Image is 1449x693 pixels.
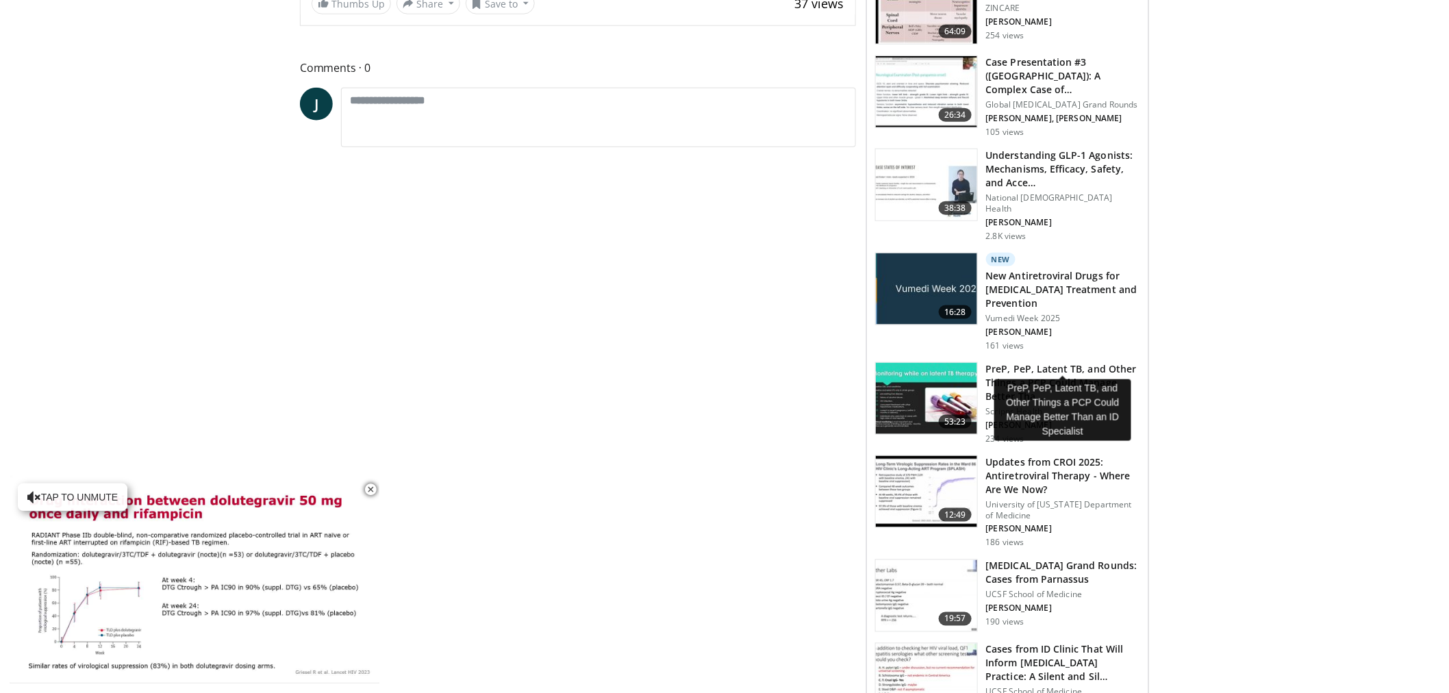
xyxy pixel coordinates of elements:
p: 254 views [986,30,1024,41]
span: Comments 0 [300,59,856,77]
p: ZINCARE [986,3,1140,14]
p: [PERSON_NAME], [PERSON_NAME] [986,113,1140,124]
span: 12:49 [939,508,972,522]
a: J [300,88,333,121]
span: 26:34 [939,108,972,122]
p: Scripps Health [986,406,1140,417]
span: 38:38 [939,201,972,215]
a: 12:49 Updates from CROI 2025: Antiretroviral Therapy - Where Are We Now? University of [US_STATE]... [875,455,1140,549]
span: 53:23 [939,415,972,429]
div: PreP, PeP, Latent TB, and Other Things a PCP Could Manage Better Than an ID Specialist [994,379,1131,441]
a: 16:28 New New Antiretroviral Drugs for [MEDICAL_DATA] Treatment and Prevention Vumedi Week 2025 [... [875,253,1140,351]
p: [PERSON_NAME] [986,603,1140,614]
button: Close [357,475,384,504]
p: Vumedi Week 2025 [986,313,1140,324]
span: 19:57 [939,612,972,626]
p: [PERSON_NAME] [986,524,1140,535]
span: 16:28 [939,305,972,319]
p: [PERSON_NAME] [986,217,1140,228]
p: [PERSON_NAME] [986,16,1140,27]
img: a8b07975-d907-4ece-b104-de7a85cfacb1.jpg.150x105_q85_crop-smart_upscale.jpg [876,253,977,325]
h3: [MEDICAL_DATA] Grand Rounds: Cases from Parnassus [986,559,1140,587]
h3: Understanding GLP-1 Agonists: Mechanisms, Efficacy, Safety, and Acce… [986,149,1140,190]
p: 186 views [986,538,1024,549]
p: Global [MEDICAL_DATA] Grand Rounds [986,99,1140,110]
p: 190 views [986,617,1024,628]
img: 4a368cd4-37bb-458b-aa6c-93272b8163b1.150x105_q85_crop-smart_upscale.jpg [876,363,977,434]
p: [PERSON_NAME] [986,420,1140,431]
p: National [DEMOGRAPHIC_DATA] Health [986,192,1140,214]
img: 55f7997d-2075-481d-b808-77254e10390e.150x105_q85_crop-smart_upscale.jpg [876,560,977,631]
p: UCSF School of Medicine [986,590,1140,601]
p: 234 views [986,433,1024,444]
h3: Updates from CROI 2025: Antiretroviral Therapy - Where Are We Now? [986,455,1140,496]
p: [PERSON_NAME] [986,327,1140,338]
a: 26:34 Case Presentation #3 ([GEOGRAPHIC_DATA]): A Complex Case of [MEDICAL_DATA] in A… Global [ME... [875,55,1140,138]
p: 105 views [986,127,1024,138]
a: 19:57 [MEDICAL_DATA] Grand Rounds: Cases from Parnassus UCSF School of Medicine [PERSON_NAME] 190... [875,559,1140,632]
span: 64:09 [939,25,972,38]
p: University of [US_STATE] Department of Medicine [986,499,1140,521]
p: 161 views [986,340,1024,351]
h3: Cases from ID Clinic That Will Inform [MEDICAL_DATA] Practice: A Silent and Sil… [986,643,1140,684]
img: e8be07c5-346c-459b-bb04-58f85fd69a8d.150x105_q85_crop-smart_upscale.jpg [876,56,977,127]
video-js: Video Player [10,475,379,683]
h3: New Antiretroviral Drugs for [MEDICAL_DATA] Treatment and Prevention [986,269,1140,310]
img: a8376df2-c03a-4e64-8473-bf49fef96ce9.150x105_q85_crop-smart_upscale.jpg [876,456,977,527]
img: 10897e49-57d0-4dda-943f-d9cde9436bef.150x105_q85_crop-smart_upscale.jpg [876,149,977,220]
button: Tap to unmute [18,483,127,511]
h3: Case Presentation #3 ([GEOGRAPHIC_DATA]): A Complex Case of [MEDICAL_DATA] in A… [986,55,1140,97]
h3: PreP, PeP, Latent TB, and Other Things a PCP Could Manage Better Tha… [986,362,1140,403]
p: New [986,253,1016,266]
p: 2.8K views [986,231,1026,242]
a: 38:38 Understanding GLP-1 Agonists: Mechanisms, Efficacy, Safety, and Acce… National [DEMOGRAPHIC... [875,149,1140,242]
a: 53:23 PreP, PeP, Latent TB, and Other Things a PCP Could Manage Better Tha… Scripps Health [PERSO... [875,362,1140,444]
